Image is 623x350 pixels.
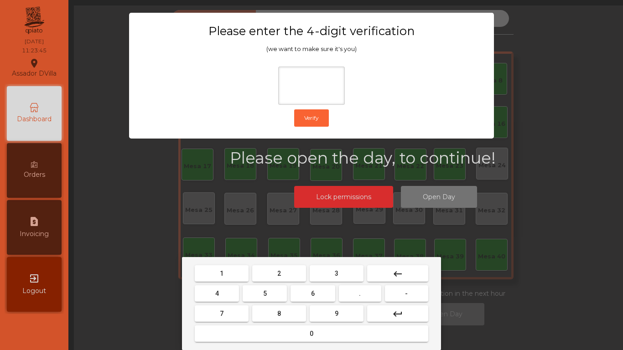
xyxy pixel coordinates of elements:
span: 3 [335,270,338,277]
span: 0 [310,330,313,337]
span: . [359,290,361,297]
span: 6 [311,290,315,297]
span: 7 [220,310,223,317]
span: 8 [277,310,281,317]
span: 5 [263,290,267,297]
span: (we want to make sure it's you) [266,46,357,52]
span: 4 [215,290,219,297]
span: - [405,290,408,297]
mat-icon: keyboard_backspace [392,268,403,279]
span: 2 [277,270,281,277]
span: 9 [335,310,338,317]
h3: Please enter the 4-digit verification [147,24,476,38]
button: Verify [294,109,329,127]
mat-icon: keyboard_return [392,309,403,319]
span: 1 [220,270,223,277]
